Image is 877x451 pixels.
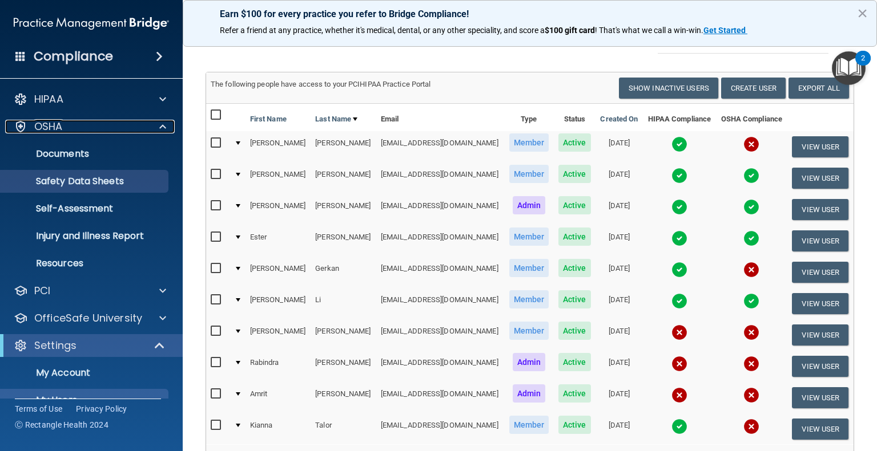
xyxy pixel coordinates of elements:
strong: $100 gift card [545,26,595,35]
td: [PERSON_NAME] [246,288,311,319]
a: HIPAA [14,92,166,106]
a: OfficeSafe University [14,311,166,325]
td: [DATE] [596,288,643,319]
span: Active [558,259,591,277]
div: 2 [861,58,865,73]
td: [PERSON_NAME] [311,319,376,351]
p: Earn $100 for every practice you refer to Bridge Compliance! [220,9,840,19]
td: [PERSON_NAME] [246,194,311,225]
p: Documents [7,148,163,160]
a: First Name [250,112,287,126]
p: OfficeSafe University [34,311,142,325]
span: Member [509,259,549,277]
td: [PERSON_NAME] [246,319,311,351]
span: Member [509,227,549,246]
td: Amrit [246,382,311,413]
span: Ⓒ Rectangle Health 2024 [15,419,108,430]
span: Active [558,227,591,246]
span: Active [558,165,591,183]
span: Active [558,322,591,340]
img: cross.ca9f0e7f.svg [671,324,687,340]
a: Privacy Policy [76,403,127,415]
span: Active [558,196,591,214]
span: Admin [513,353,546,371]
th: OSHA Compliance [716,104,787,131]
button: Open Resource Center, 2 new notifications [832,51,866,85]
a: Created On [600,112,638,126]
a: PCI [14,284,166,298]
img: tick.e7d51cea.svg [743,168,759,184]
img: tick.e7d51cea.svg [743,293,759,309]
button: Show Inactive Users [619,78,718,99]
button: Close [857,4,868,22]
span: Active [558,384,591,403]
td: [PERSON_NAME] [311,382,376,413]
button: View User [792,324,848,346]
strong: Get Started [703,26,746,35]
td: Talor [311,413,376,444]
h4: Compliance [34,48,113,64]
a: Terms of Use [15,403,62,415]
p: Injury and Illness Report [7,230,163,242]
td: Ester [246,225,311,257]
td: [PERSON_NAME] [311,131,376,162]
td: [EMAIL_ADDRESS][DOMAIN_NAME] [376,351,504,382]
span: Admin [513,384,546,403]
th: HIPAA Compliance [643,104,716,131]
img: tick.e7d51cea.svg [743,230,759,246]
td: [DATE] [596,131,643,162]
td: [EMAIL_ADDRESS][DOMAIN_NAME] [376,225,504,257]
img: cross.ca9f0e7f.svg [743,419,759,434]
td: [DATE] [596,225,643,257]
a: OSHA [14,120,166,133]
img: cross.ca9f0e7f.svg [671,387,687,403]
span: The following people have access to your PCIHIPAA Practice Portal [211,80,431,88]
p: My Account [7,367,163,379]
span: Active [558,416,591,434]
span: Member [509,416,549,434]
td: [DATE] [596,319,643,351]
span: Active [558,353,591,371]
td: [PERSON_NAME] [311,194,376,225]
th: Status [554,104,596,131]
td: [PERSON_NAME] [246,162,311,194]
button: View User [792,419,848,440]
td: [EMAIL_ADDRESS][DOMAIN_NAME] [376,382,504,413]
td: Kianna [246,413,311,444]
img: cross.ca9f0e7f.svg [743,262,759,278]
p: Settings [34,339,77,352]
th: Type [504,104,554,131]
span: Member [509,290,549,308]
p: PCI [34,284,50,298]
p: Self-Assessment [7,203,163,214]
td: [DATE] [596,257,643,288]
td: [DATE] [596,351,643,382]
span: Active [558,290,591,308]
img: cross.ca9f0e7f.svg [743,136,759,152]
img: tick.e7d51cea.svg [671,199,687,215]
a: Export All [789,78,849,99]
img: cross.ca9f0e7f.svg [671,356,687,372]
span: Member [509,165,549,183]
span: ! That's what we call a win-win. [595,26,703,35]
a: Last Name [315,112,357,126]
p: HIPAA [34,92,63,106]
th: Email [376,104,504,131]
img: cross.ca9f0e7f.svg [743,324,759,340]
td: [PERSON_NAME] [311,225,376,257]
p: Resources [7,258,163,269]
button: View User [792,387,848,408]
td: [EMAIL_ADDRESS][DOMAIN_NAME] [376,194,504,225]
td: [PERSON_NAME] [311,351,376,382]
td: [EMAIL_ADDRESS][DOMAIN_NAME] [376,162,504,194]
img: PMB logo [14,12,169,35]
span: Active [558,133,591,152]
button: View User [792,136,848,157]
td: [PERSON_NAME] [246,131,311,162]
td: [EMAIL_ADDRESS][DOMAIN_NAME] [376,319,504,351]
p: Safety Data Sheets [7,176,163,187]
button: Create User [721,78,786,99]
img: cross.ca9f0e7f.svg [743,387,759,403]
td: Rabindra [246,351,311,382]
td: [EMAIL_ADDRESS][DOMAIN_NAME] [376,413,504,444]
